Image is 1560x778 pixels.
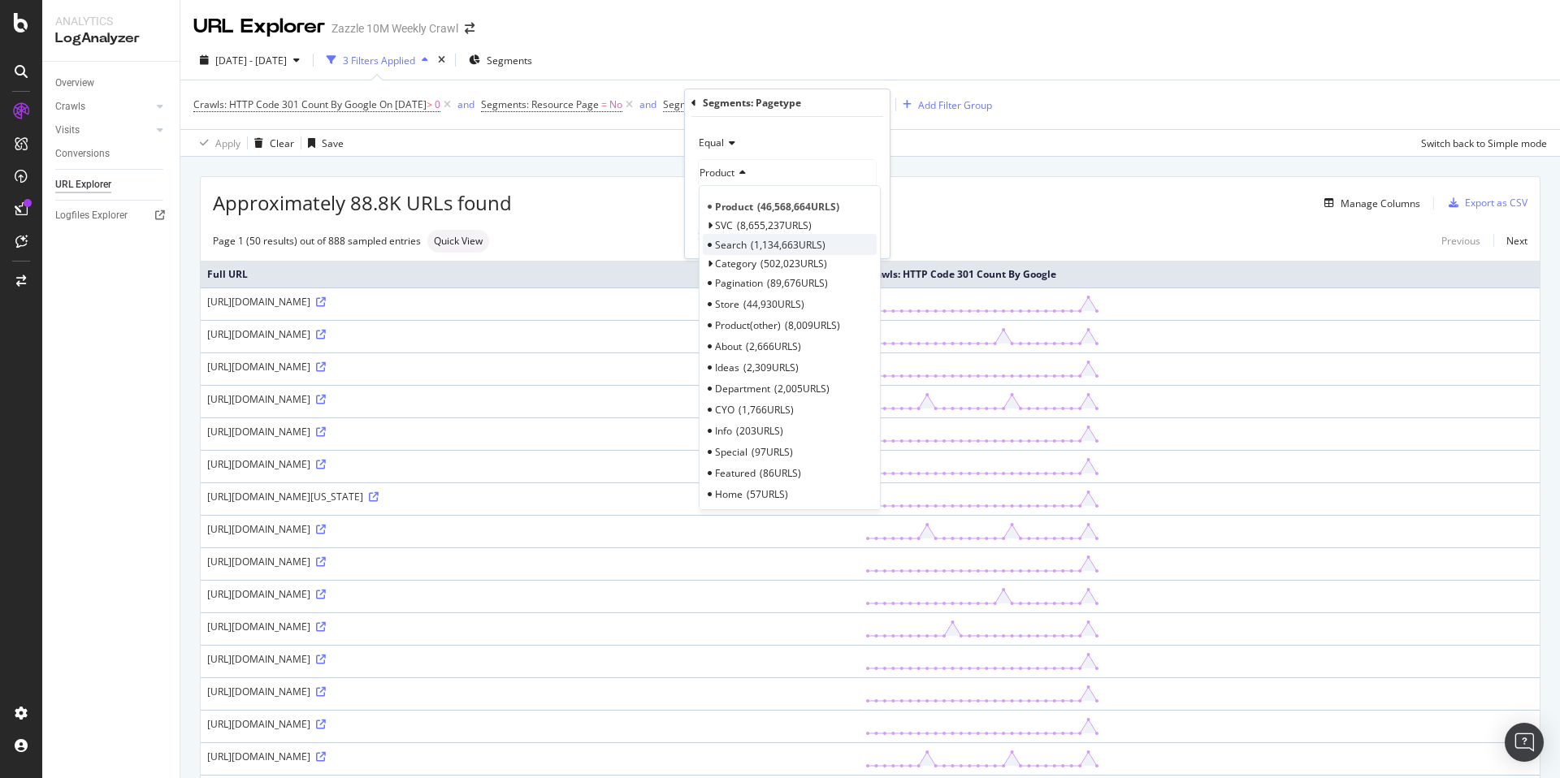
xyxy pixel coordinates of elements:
[700,166,734,179] span: Product
[747,487,788,501] span: 57 URLS
[55,98,152,115] a: Crawls
[207,555,852,568] div: [URL][DOMAIN_NAME]
[322,136,344,150] div: Save
[859,261,1540,287] th: Crawls: HTTP Code 301 Count By Google
[435,52,448,68] div: times
[703,96,801,110] div: Segments: Pagetype
[207,620,852,633] div: [URL][DOMAIN_NAME]
[743,297,804,311] span: 44,930 URLS
[207,457,852,471] div: [URL][DOMAIN_NAME]
[55,176,168,193] a: URL Explorer
[55,13,167,29] div: Analytics
[715,276,763,290] span: Pagination
[736,424,783,438] span: 203 URLS
[207,360,852,374] div: [URL][DOMAIN_NAME]
[715,508,731,522] span: Sell
[715,238,747,252] span: Search
[55,176,111,193] div: URL Explorer
[715,424,732,438] span: Info
[715,361,739,374] span: Ideas
[270,136,294,150] div: Clear
[760,257,827,270] span: 502,023 URLS
[715,487,743,501] span: Home
[1415,130,1547,156] button: Switch back to Simple mode
[207,392,852,406] div: [URL][DOMAIN_NAME]
[343,54,415,67] div: 3 Filters Applied
[207,652,852,666] div: [URL][DOMAIN_NAME]
[639,97,656,112] button: and
[1442,190,1527,216] button: Export as CSV
[55,145,110,162] div: Conversions
[55,29,167,48] div: LogAnalyzer
[207,587,852,601] div: [URL][DOMAIN_NAME]
[301,130,344,156] button: Save
[715,382,770,395] span: Department
[699,136,724,149] span: Equal
[193,47,306,73] button: [DATE] - [DATE]
[752,445,793,459] span: 97 URLS
[767,276,828,290] span: 89,676 URLS
[248,130,294,156] button: Clear
[751,238,825,252] span: 1,134,663 URLS
[55,145,168,162] a: Conversions
[785,318,840,332] span: 8,009 URLS
[465,23,474,34] div: arrow-right-arrow-left
[715,200,753,214] span: Product
[207,327,852,341] div: [URL][DOMAIN_NAME]
[207,490,852,504] div: [URL][DOMAIN_NAME][US_STATE]
[457,97,474,111] div: and
[1465,196,1527,210] div: Export as CSV
[193,13,325,41] div: URL Explorer
[462,47,539,73] button: Segments
[487,54,532,67] span: Segments
[331,20,458,37] div: Zazzle 10M Weekly Crawl
[207,685,852,698] div: [URL][DOMAIN_NAME]
[737,218,812,232] span: 8,655,237 URLS
[193,97,377,111] span: Crawls: HTTP Code 301 Count By Google
[735,508,777,522] span: 56 URLS
[757,200,839,214] span: 46,568,664 URLS
[896,95,992,115] button: Add Filter Group
[743,361,799,374] span: 2,309 URLS
[739,403,794,417] span: 1,766 URLS
[427,97,432,111] span: >
[639,97,656,111] div: and
[1493,229,1527,253] a: Next
[320,47,435,73] button: 3 Filters Applied
[207,425,852,439] div: [URL][DOMAIN_NAME]
[1318,193,1420,213] button: Manage Columns
[1421,136,1547,150] div: Switch back to Simple mode
[55,207,168,224] a: Logfiles Explorer
[55,75,94,92] div: Overview
[1505,723,1544,762] div: Open Intercom Messenger
[55,98,85,115] div: Crawls
[201,261,859,287] th: Full URL: activate to sort column ascending
[715,218,733,232] span: SVC
[55,122,152,139] a: Visits
[715,318,781,332] span: Product(other)
[434,236,483,246] span: Quick View
[691,229,743,245] button: Cancel
[457,97,474,112] button: and
[715,466,756,480] span: Featured
[207,295,852,309] div: [URL][DOMAIN_NAME]
[213,234,421,248] div: Page 1 (50 results) out of 888 sampled entries
[715,445,747,459] span: Special
[435,93,440,116] span: 0
[55,75,168,92] a: Overview
[609,93,622,116] span: No
[55,122,80,139] div: Visits
[715,297,739,311] span: Store
[207,750,852,763] div: [URL][DOMAIN_NAME]
[663,97,756,111] span: Segments: Pagetype
[207,522,852,536] div: [URL][DOMAIN_NAME]
[207,717,852,731] div: [URL][DOMAIN_NAME]
[746,339,801,353] span: 2,666 URLS
[193,130,240,156] button: Apply
[715,339,742,353] span: About
[601,97,607,111] span: =
[55,207,128,224] div: Logfiles Explorer
[774,382,830,395] span: 2,005 URLS
[213,189,512,217] span: Approximately 88.8K URLs found
[427,230,489,253] div: neutral label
